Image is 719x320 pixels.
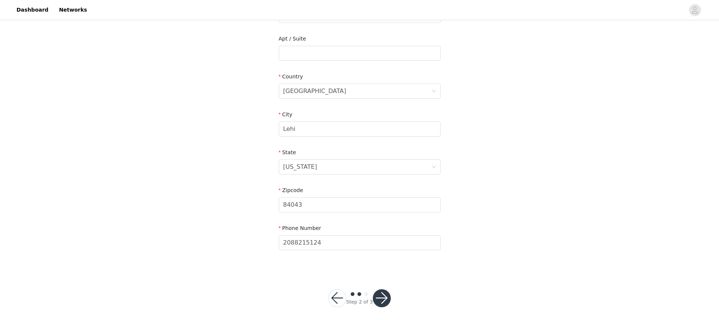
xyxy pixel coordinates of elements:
[279,225,321,231] label: Phone Number
[12,2,53,18] a: Dashboard
[283,160,317,174] div: Utah
[279,74,303,80] label: Country
[279,187,303,193] label: Zipcode
[54,2,91,18] a: Networks
[432,89,436,94] i: icon: down
[346,298,373,306] div: Step 2 of 3
[279,149,296,155] label: State
[691,4,698,16] div: avatar
[283,84,346,98] div: United States
[279,36,306,42] label: Apt / Suite
[432,165,436,170] i: icon: down
[279,111,293,117] label: City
